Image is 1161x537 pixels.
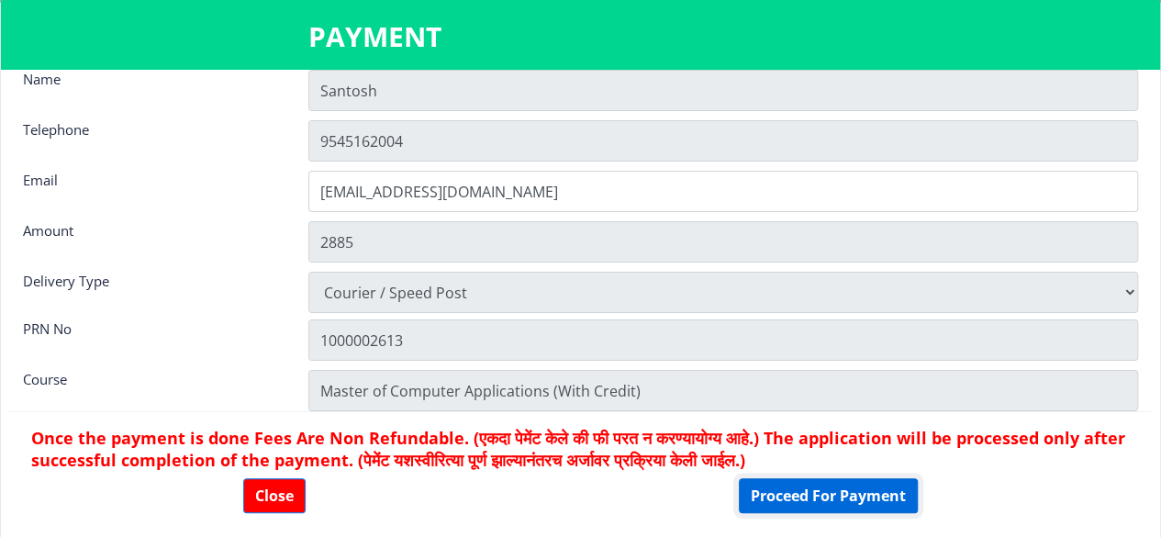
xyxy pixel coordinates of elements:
[243,478,306,513] button: Close
[9,272,295,308] div: Delivery Type
[308,370,1138,411] input: Zipcode
[308,171,1138,212] input: Email
[31,427,1130,471] h6: Once the payment is done Fees Are Non Refundable. (एकदा पेमेंट केले की फी परत न करण्यायोग्य आहे.)...
[739,478,918,513] button: Proceed For Payment
[9,70,295,106] div: Name
[9,120,295,157] div: Telephone
[308,120,1138,162] input: Telephone
[308,70,1138,111] input: Name
[308,18,853,55] h3: PAYMENT
[9,171,295,207] div: Email
[9,221,295,258] div: Amount
[9,319,295,356] div: PRN No
[308,319,1138,361] input: Zipcode
[308,221,1138,263] input: Amount
[9,370,295,407] div: Course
